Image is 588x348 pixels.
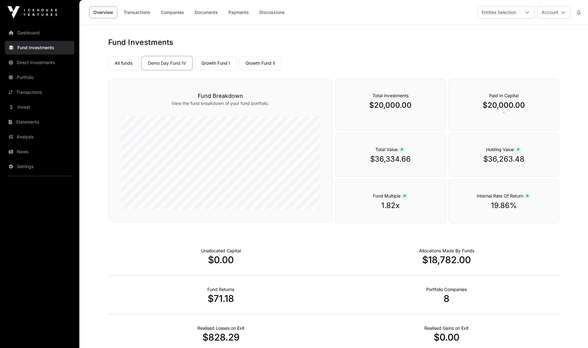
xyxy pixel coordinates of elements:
p: $0.00 [108,254,334,265]
h1: Fund Investments [108,37,559,47]
span: Internal Rate Of Return [477,193,531,198]
p: 8 [334,293,559,304]
a: News [5,145,74,159]
p: Cash not yet allocated [201,248,241,254]
a: Portfolio [5,71,74,84]
a: Settings [5,160,74,173]
a: Statements [5,115,74,129]
p: $828.29 [108,332,334,343]
span: Total Investments [373,93,409,98]
span: Total Value [375,147,405,152]
p: Net Realised on Positive Exits [424,325,469,331]
a: Growth Fund I [195,56,237,70]
a: Payments [224,7,253,18]
span: Fund Multiple [373,193,408,198]
a: Documents [191,7,222,18]
div: Entities Selection [478,7,520,18]
a: Demo Day Fund IV [141,56,192,70]
a: Fund Investments [5,41,74,54]
a: All funds [108,56,139,70]
a: Direct Investments [5,56,74,69]
p: Number of Companies Deployed Into [426,286,467,293]
img: Icehouse Ventures Logo [7,6,57,19]
p: $20,000.00 [461,100,547,110]
a: Invest [5,100,74,114]
p: $18,782.00 [334,254,559,265]
a: Transactions [120,7,154,18]
p: $0.00 [334,332,559,343]
h3: Fund Breakdown [121,92,320,100]
a: Overview [89,7,117,18]
p: $36,263.48 [461,154,547,164]
a: Analysis [5,130,74,144]
p: View the fund breakdown of your fund portfolio. [121,100,320,107]
p: Realised Returns from Funds [207,286,234,293]
button: Account [537,6,571,19]
p: Net Realised on Negative Exits [197,325,245,331]
p: $71.18 [108,293,334,304]
p: $20,000.00 [348,100,433,110]
a: Dashboard [5,26,74,40]
a: Companies [157,7,188,18]
p: 1.82x [348,201,433,211]
p: 19.86% [461,201,547,211]
div: ` [449,79,559,130]
span: Paid In Capital [489,93,519,98]
span: Holding Value [486,147,522,152]
p: Capital Deployed Into Companies [419,248,474,254]
p: $36,334.66 [348,154,433,164]
iframe: Chat Widget [557,318,588,348]
a: Discussions [255,7,289,18]
a: Transactions [5,85,74,99]
a: Growth Fund II [239,56,282,70]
